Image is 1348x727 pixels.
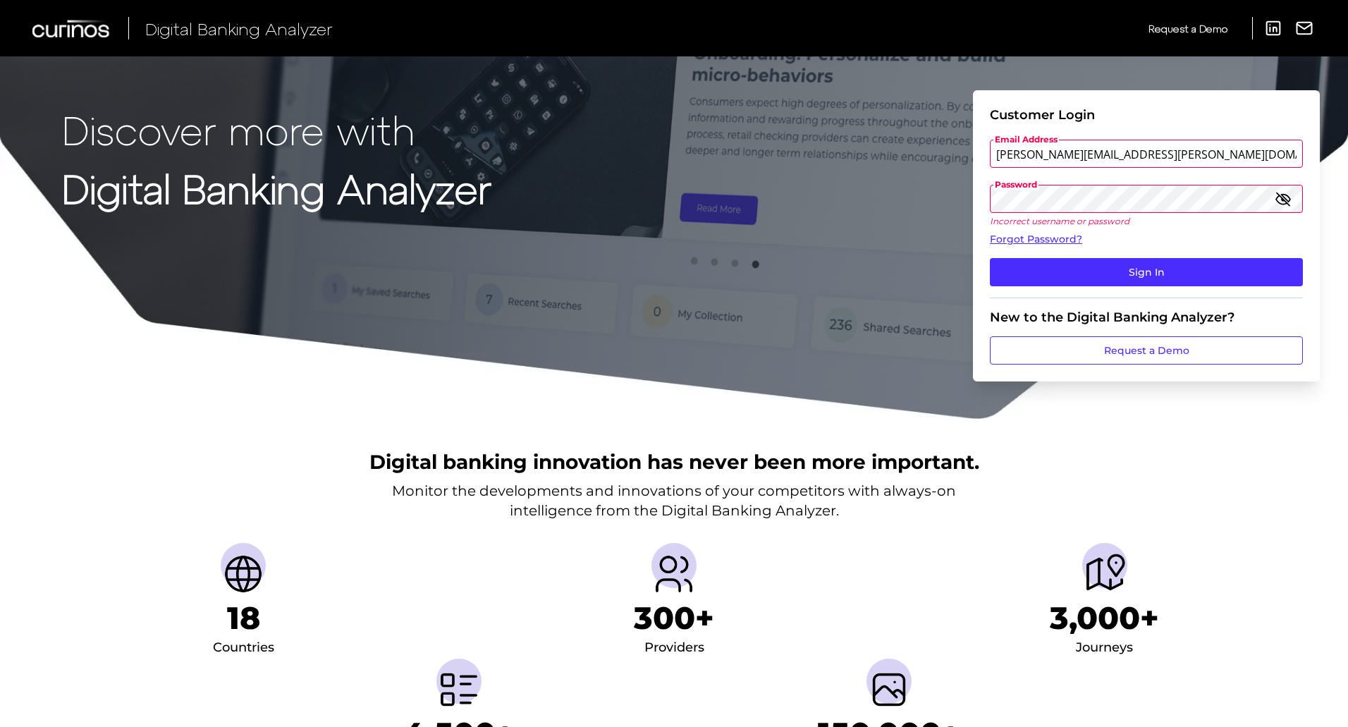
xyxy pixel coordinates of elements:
a: Request a Demo [1148,17,1227,40]
div: Countries [213,637,274,659]
p: Monitor the developments and innovations of your competitors with always-on intelligence from the... [392,481,956,520]
div: Journeys [1076,637,1133,659]
img: Screenshots [866,667,912,712]
span: Request a Demo [1148,23,1227,35]
h1: 3,000+ [1050,599,1159,637]
p: Incorrect username or password [990,216,1303,226]
img: Countries [221,551,266,597]
img: Journeys [1082,551,1127,597]
span: Digital Banking Analyzer [145,18,333,39]
span: Email Address [993,134,1059,145]
p: Discover more with [62,107,491,152]
h2: Digital banking innovation has never been more important. [369,448,979,475]
h1: 18 [227,599,260,637]
div: Providers [644,637,704,659]
a: Forgot Password? [990,232,1303,247]
div: New to the Digital Banking Analyzer? [990,310,1303,325]
img: Providers [651,551,697,597]
a: Request a Demo [990,336,1303,365]
span: Password [993,179,1038,190]
img: Curinos [32,20,111,37]
strong: Digital Banking Analyzer [62,164,491,212]
h1: 300+ [634,599,714,637]
button: Sign In [990,258,1303,286]
img: Metrics [436,667,482,712]
div: Customer Login [990,107,1303,123]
